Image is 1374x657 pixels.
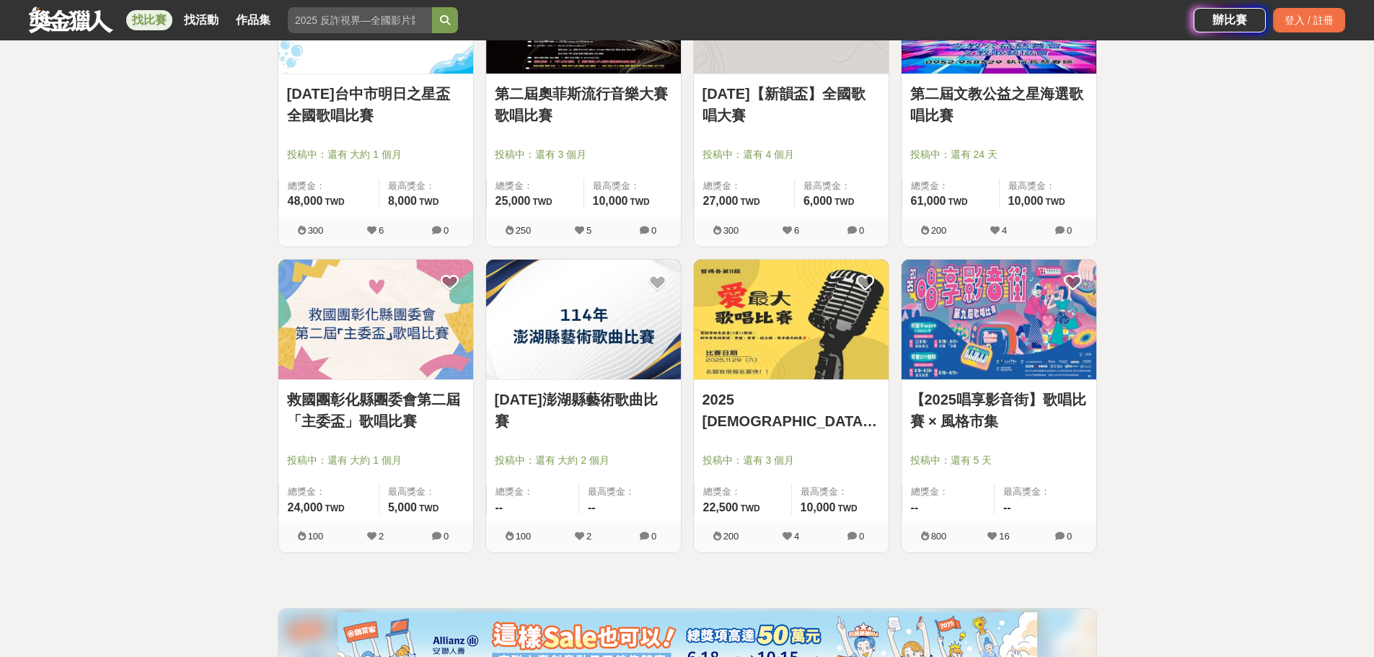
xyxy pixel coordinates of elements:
[1045,197,1065,207] span: TWD
[444,225,449,236] span: 0
[910,83,1088,126] a: 第二屆文教公益之星海選歌唱比賽
[703,195,739,207] span: 27,000
[288,7,432,33] input: 2025 反詐視界—全國影片競賽
[486,260,681,381] a: Cover Image
[586,225,591,236] span: 5
[1002,225,1007,236] span: 4
[694,260,889,381] a: Cover Image
[516,225,532,236] span: 250
[803,195,832,207] span: 6,000
[516,531,532,542] span: 100
[859,531,864,542] span: 0
[740,503,759,513] span: TWD
[910,453,1088,468] span: 投稿中：還有 5 天
[999,531,1009,542] span: 16
[1067,225,1072,236] span: 0
[723,531,739,542] span: 200
[287,453,464,468] span: 投稿中：還有 大約 1 個月
[1008,195,1044,207] span: 10,000
[703,453,880,468] span: 投稿中：還有 3 個月
[230,10,276,30] a: 作品集
[911,179,990,193] span: 總獎金：
[495,147,672,162] span: 投稿中：還有 3 個月
[1194,8,1266,32] a: 辦比賽
[651,225,656,236] span: 0
[910,389,1088,432] a: 【2025唱享影音街】歌唱比賽 × 風格市集
[588,501,596,513] span: --
[837,503,857,513] span: TWD
[723,225,739,236] span: 300
[495,83,672,126] a: 第二屆奧菲斯流行音樂大賽歌唱比賽
[801,485,880,499] span: 最高獎金：
[388,195,417,207] span: 8,000
[694,260,889,380] img: Cover Image
[126,10,172,30] a: 找比賽
[588,485,672,499] span: 最高獎金：
[388,501,417,513] span: 5,000
[948,197,967,207] span: TWD
[388,485,464,499] span: 最高獎金：
[1008,179,1088,193] span: 最高獎金：
[910,147,1088,162] span: 投稿中：還有 24 天
[902,260,1096,380] img: Cover Image
[495,389,672,432] a: [DATE]澎湖縣藝術歌曲比賽
[419,197,439,207] span: TWD
[586,531,591,542] span: 2
[1067,531,1072,542] span: 0
[325,197,344,207] span: TWD
[740,197,759,207] span: TWD
[630,197,649,207] span: TWD
[794,225,799,236] span: 6
[495,453,672,468] span: 投稿中：還有 大約 2 個月
[803,179,880,193] span: 最高獎金：
[703,83,880,126] a: [DATE]【新韻盃】全國歌唱大賽
[859,225,864,236] span: 0
[911,485,986,499] span: 總獎金：
[902,260,1096,381] a: Cover Image
[444,531,449,542] span: 0
[178,10,224,30] a: 找活動
[379,531,384,542] span: 2
[308,531,324,542] span: 100
[388,179,464,193] span: 最高獎金：
[593,195,628,207] span: 10,000
[911,195,946,207] span: 61,000
[308,225,324,236] span: 300
[532,197,552,207] span: TWD
[278,260,473,381] a: Cover Image
[931,225,947,236] span: 200
[703,501,739,513] span: 22,500
[703,147,880,162] span: 投稿中：還有 4 個月
[288,501,323,513] span: 24,000
[703,389,880,432] a: 2025 [DEMOGRAPHIC_DATA][PERSON_NAME] 第11屆 愛最大歌唱比賽
[287,83,464,126] a: [DATE]台中市明日之星盃全國歌唱比賽
[1273,8,1345,32] div: 登入 / 註冊
[325,503,344,513] span: TWD
[1003,501,1011,513] span: --
[287,389,464,432] a: 救國團彰化縣團委會第二屆「主委盃」歌唱比賽
[794,531,799,542] span: 4
[288,179,370,193] span: 總獎金：
[801,501,836,513] span: 10,000
[834,197,854,207] span: TWD
[703,179,785,193] span: 總獎金：
[496,501,503,513] span: --
[278,260,473,380] img: Cover Image
[931,531,947,542] span: 800
[419,503,439,513] span: TWD
[496,179,575,193] span: 總獎金：
[593,179,672,193] span: 最高獎金：
[496,485,571,499] span: 總獎金：
[288,195,323,207] span: 48,000
[287,147,464,162] span: 投稿中：還有 大約 1 個月
[486,260,681,380] img: Cover Image
[379,225,384,236] span: 6
[496,195,531,207] span: 25,000
[651,531,656,542] span: 0
[911,501,919,513] span: --
[288,485,370,499] span: 總獎金：
[1003,485,1088,499] span: 最高獎金：
[703,485,783,499] span: 總獎金：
